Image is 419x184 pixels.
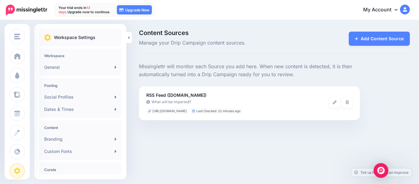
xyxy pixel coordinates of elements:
[146,99,329,105] a: What will be imported?
[152,109,187,113] span: [URL][DOMAIN_NAME]
[117,5,152,14] a: Upgrade Now
[351,168,412,177] a: Tell us how we can improve
[44,83,117,88] h4: Posting
[42,91,119,103] a: Social Profiles
[139,30,317,36] span: Content Sources
[44,167,117,172] h4: Curate
[6,5,47,15] img: Missinglettr
[190,108,242,114] li: Last Checked: 22 minutes ago
[44,125,117,130] h4: Content
[357,2,410,18] a: My Account
[146,100,150,104] img: info-circle-grey.png
[146,92,206,98] b: RSS Feed ([DOMAIN_NAME])
[42,103,119,115] a: Dates & Times
[374,163,388,178] div: Open Intercom Messenger
[42,145,119,158] a: Custom Fonts
[44,34,51,41] img: settings.png
[44,53,117,58] h4: Workspace
[54,34,95,41] p: Workspace Settings
[14,34,20,39] img: menu.png
[59,6,90,14] span: 13 days.
[139,39,317,47] span: Manage your Drip Campaign content sources.
[42,61,119,73] a: General
[42,133,119,145] a: Branding
[59,6,111,14] p: Your trial ends in Upgrade now to continue.
[139,63,360,79] p: Missinglettr will monitor each Source you add here. When new content is detected, it is then auto...
[349,32,410,46] a: Add Content Source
